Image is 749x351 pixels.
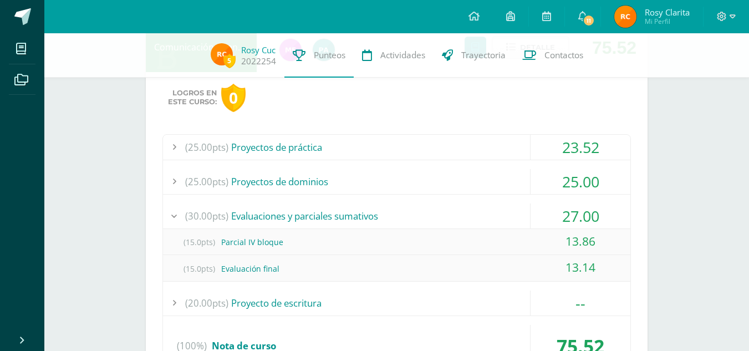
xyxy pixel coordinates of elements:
[163,230,630,255] div: Parcial IV bloque
[211,43,233,65] img: d6563e441361322da49c5220f9b496b6.png
[241,55,276,67] a: 2022254
[531,169,630,194] div: 25.00
[163,291,630,316] div: Proyecto de escritura
[284,33,354,78] a: Punteos
[531,255,630,280] div: 13.14
[163,256,630,281] div: Evaluación final
[163,135,630,160] div: Proyectos de práctica
[185,169,228,194] span: (25.00pts)
[314,49,345,61] span: Punteos
[241,44,276,55] a: Rosy Cuc
[185,204,228,228] span: (30.00pts)
[583,14,595,27] span: 11
[163,169,630,194] div: Proyectos de dominios
[185,291,228,316] span: (20.00pts)
[531,229,630,254] div: 13.86
[544,49,583,61] span: Contactos
[531,135,630,160] div: 23.52
[380,49,425,61] span: Actividades
[221,84,246,112] div: 0
[531,204,630,228] div: 27.00
[354,33,434,78] a: Actividades
[177,230,221,255] span: (15.0pts)
[168,89,217,106] span: Logros en este curso:
[645,7,690,18] span: Rosy Clarita
[177,256,221,281] span: (15.0pts)
[645,17,690,26] span: Mi Perfil
[461,49,506,61] span: Trayectoria
[223,54,236,68] span: 5
[434,33,514,78] a: Trayectoria
[614,6,636,28] img: d6563e441361322da49c5220f9b496b6.png
[514,33,592,78] a: Contactos
[185,135,228,160] span: (25.00pts)
[163,204,630,228] div: Evaluaciones y parciales sumativos
[531,291,630,316] div: --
